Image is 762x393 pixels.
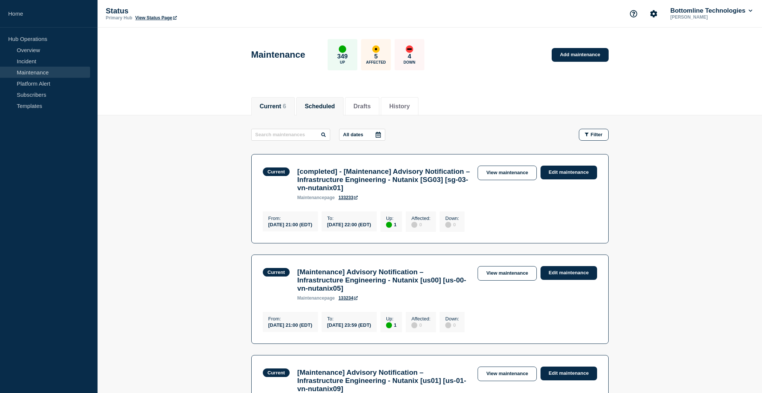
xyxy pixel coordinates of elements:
[106,15,132,20] p: Primary Hub
[366,60,386,64] p: Affected
[445,215,459,221] p: Down :
[339,45,346,53] div: up
[669,7,754,15] button: Bottomline Technologies
[386,215,396,221] p: Up :
[268,322,312,328] div: [DATE] 21:00 (EDT)
[268,169,285,175] div: Current
[552,48,608,62] a: Add maintenance
[411,322,430,328] div: 0
[406,45,413,53] div: down
[372,45,380,53] div: affected
[541,367,597,380] a: Edit maintenance
[283,103,286,109] span: 6
[646,6,661,22] button: Account settings
[541,166,597,179] a: Edit maintenance
[541,266,597,280] a: Edit maintenance
[404,60,415,64] p: Down
[297,167,470,192] h3: [completed] - [Maintenance] Advisory Notification – Infrastructure Engineering - Nutanix [SG03] [...
[268,370,285,376] div: Current
[411,221,430,228] div: 0
[268,316,312,322] p: From :
[327,221,371,227] div: [DATE] 22:00 (EDT)
[408,53,411,60] p: 4
[268,221,312,227] div: [DATE] 21:00 (EDT)
[343,132,363,137] p: All dates
[386,222,392,228] div: up
[354,103,371,110] button: Drafts
[411,215,430,221] p: Affected :
[411,222,417,228] div: disabled
[445,322,451,328] div: disabled
[297,295,324,301] span: maintenance
[374,53,377,60] p: 5
[297,195,335,200] p: page
[327,215,371,221] p: To :
[389,103,410,110] button: History
[591,132,603,137] span: Filter
[297,295,335,301] p: page
[386,316,396,322] p: Up :
[297,195,324,200] span: maintenance
[260,103,286,110] button: Current 6
[251,129,330,141] input: Search maintenances
[305,103,335,110] button: Scheduled
[411,322,417,328] div: disabled
[339,129,385,141] button: All dates
[297,268,470,293] h3: [Maintenance] Advisory Notification – Infrastructure Engineering - Nutanix [us00] [us-00-vn-nutan...
[411,316,430,322] p: Affected :
[106,7,255,15] p: Status
[445,221,459,228] div: 0
[338,195,358,200] a: 133233
[338,295,358,301] a: 133234
[386,221,396,228] div: 1
[478,367,536,381] a: View maintenance
[327,316,371,322] p: To :
[669,15,746,20] p: [PERSON_NAME]
[135,15,176,20] a: View Status Page
[478,166,536,180] a: View maintenance
[478,266,536,281] a: View maintenance
[340,60,345,64] p: Up
[445,222,451,228] div: disabled
[386,322,396,328] div: 1
[337,53,348,60] p: 349
[445,316,459,322] p: Down :
[626,6,641,22] button: Support
[297,368,470,393] h3: [Maintenance] Advisory Notification – Infrastructure Engineering - Nutanix [us01] [us-01-vn-nutan...
[251,49,305,60] h1: Maintenance
[327,322,371,328] div: [DATE] 23:59 (EDT)
[579,129,609,141] button: Filter
[386,322,392,328] div: up
[268,269,285,275] div: Current
[445,322,459,328] div: 0
[268,215,312,221] p: From :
